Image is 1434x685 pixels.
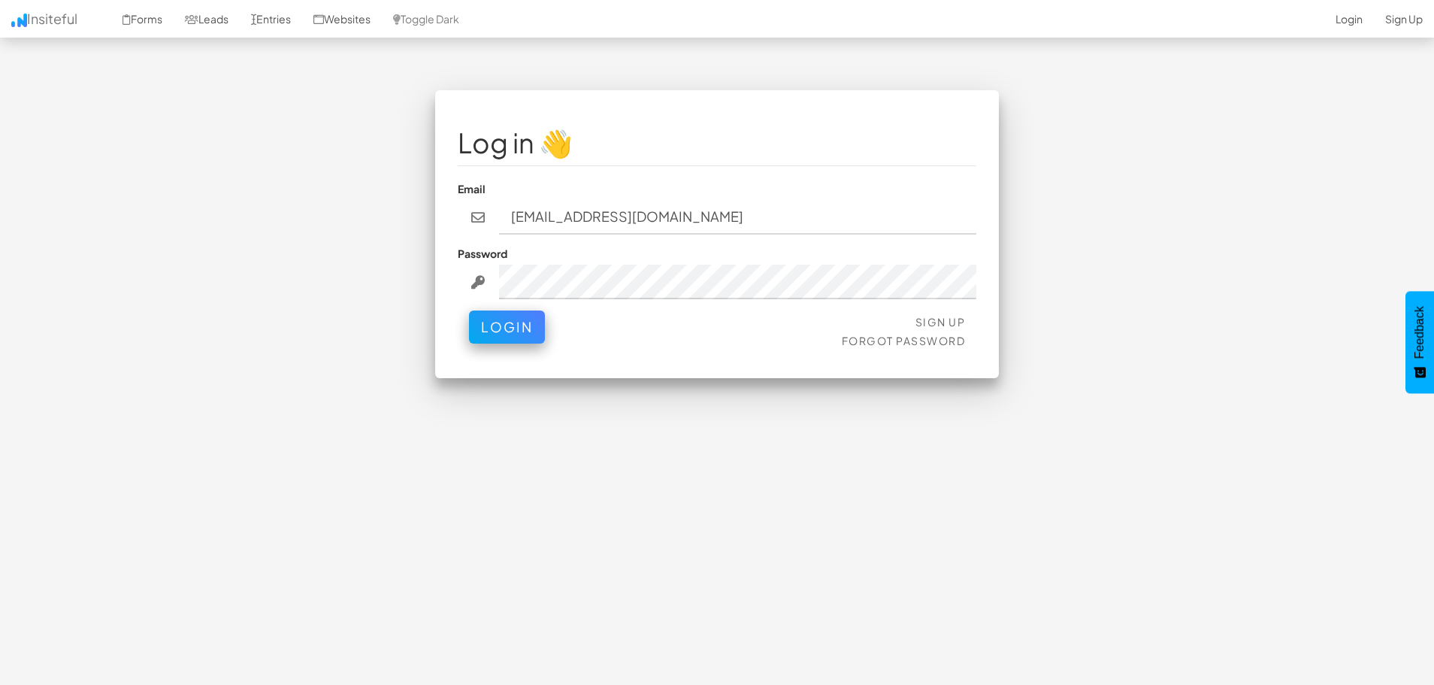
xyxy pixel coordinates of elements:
label: Email [458,181,486,196]
img: icon.png [11,14,27,27]
h1: Log in 👋 [458,128,976,158]
button: Login [469,311,545,344]
span: Feedback [1413,306,1426,359]
input: john@doe.com [499,200,977,235]
a: Forgot Password [842,334,966,347]
label: Password [458,246,507,261]
a: Sign Up [915,315,966,329]
button: Feedback - Show survey [1405,291,1434,393]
